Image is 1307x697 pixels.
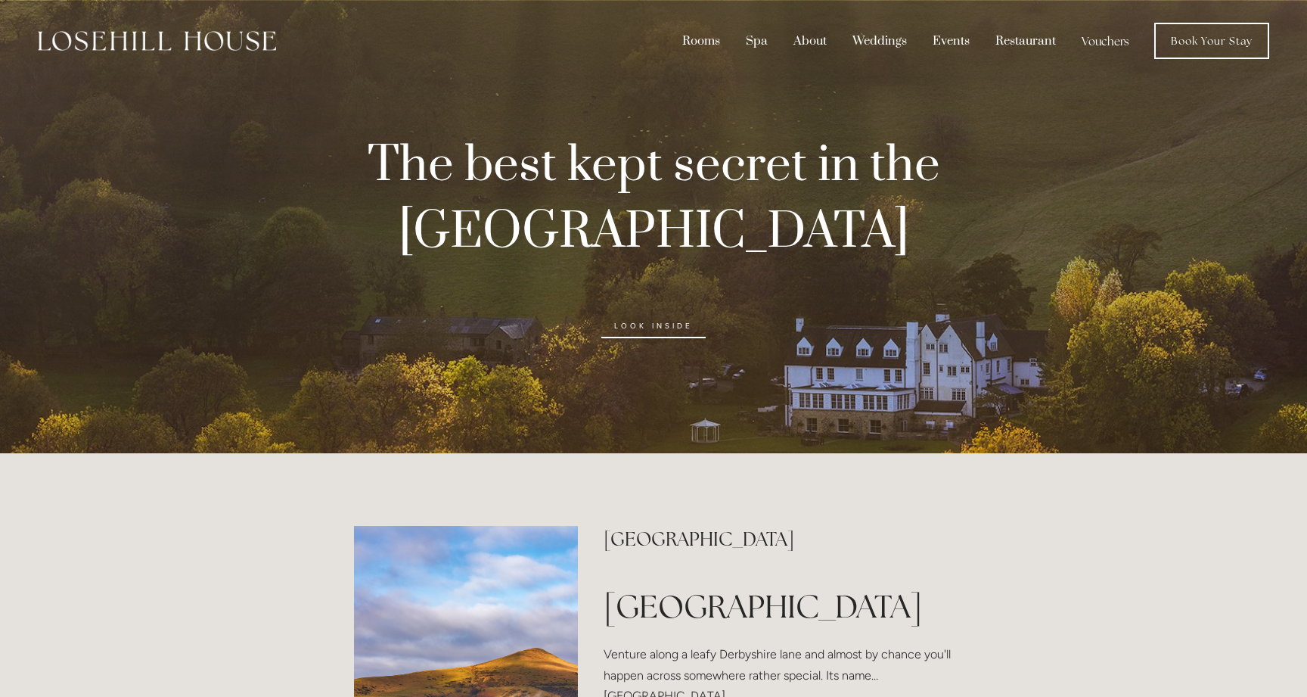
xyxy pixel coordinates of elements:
[841,26,918,55] div: Weddings
[604,526,952,552] h2: [GEOGRAPHIC_DATA]
[601,314,706,338] a: look inside
[38,31,276,51] img: Losehill House
[984,26,1067,55] div: Restaurant
[782,26,838,55] div: About
[1070,26,1141,55] a: Vouchers
[671,26,731,55] div: Rooms
[604,584,952,629] h1: [GEOGRAPHIC_DATA]
[734,26,779,55] div: Spa
[368,135,951,263] strong: The best kept secret in the [GEOGRAPHIC_DATA]
[921,26,981,55] div: Events
[1154,23,1269,59] a: Book Your Stay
